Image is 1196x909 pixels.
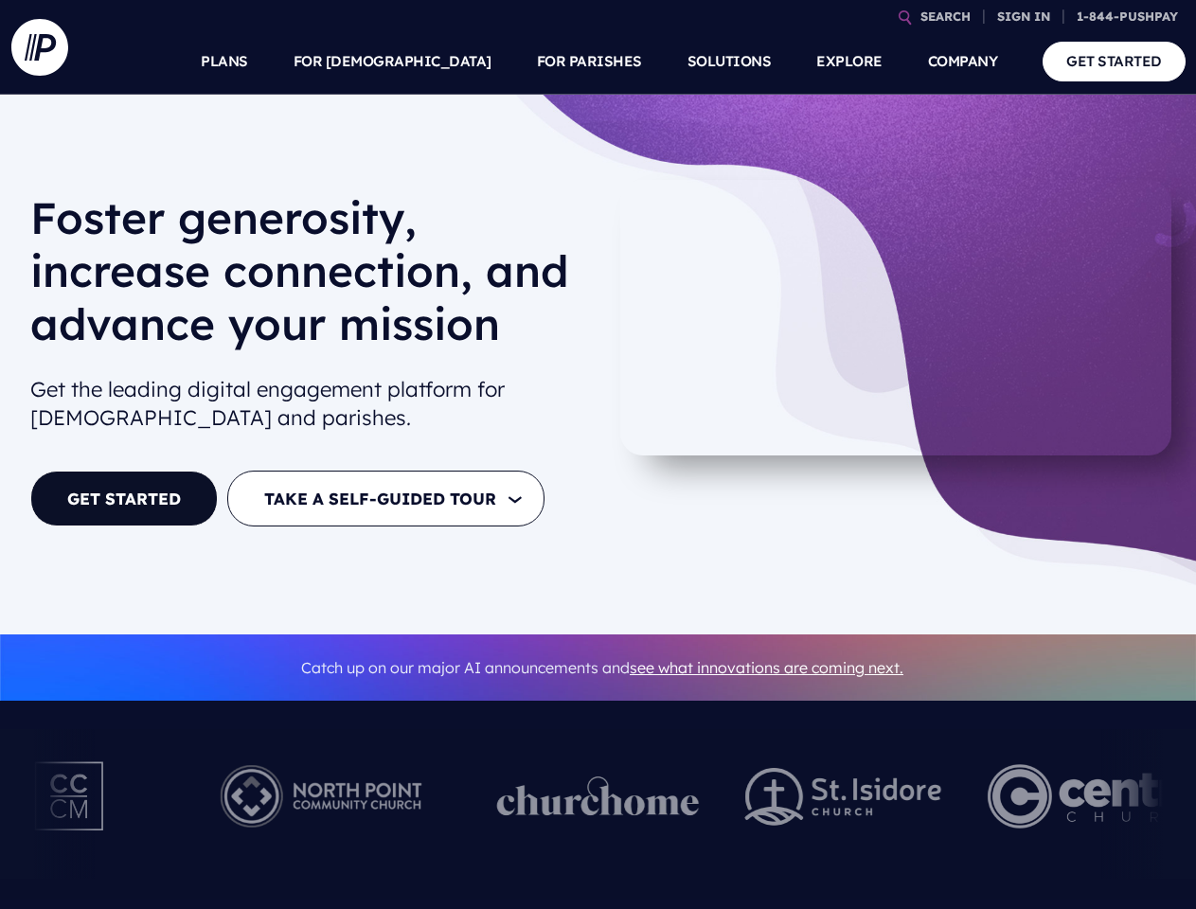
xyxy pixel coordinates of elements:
a: FOR PARISHES [537,28,642,95]
h1: Foster generosity, increase connection, and advance your mission [30,191,587,365]
a: COMPANY [928,28,998,95]
a: see what innovations are coming next. [630,658,903,677]
a: GET STARTED [1043,42,1186,80]
h2: Get the leading digital engagement platform for [DEMOGRAPHIC_DATA] and parishes. [30,367,587,441]
a: PLANS [201,28,248,95]
a: EXPLORE [816,28,883,95]
p: Catch up on our major AI announcements and [30,647,1174,689]
img: Pushpay_Logo__NorthPoint [191,744,452,848]
button: TAKE A SELF-GUIDED TOUR [227,471,544,526]
img: pp_logos_2 [745,768,942,826]
a: FOR [DEMOGRAPHIC_DATA] [294,28,491,95]
a: SOLUTIONS [687,28,772,95]
a: GET STARTED [30,471,218,526]
img: pp_logos_1 [497,776,700,816]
